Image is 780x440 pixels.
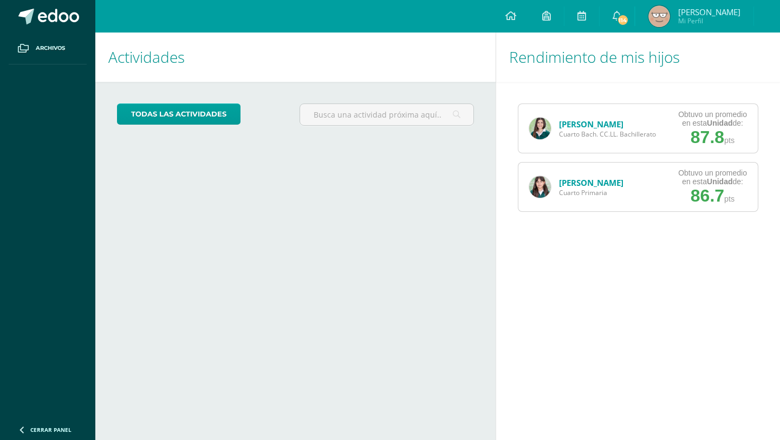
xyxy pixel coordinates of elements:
[300,104,473,125] input: Busca una actividad próxima aquí...
[559,119,623,130] a: [PERSON_NAME]
[617,14,629,26] span: 114
[108,33,483,82] h1: Actividades
[678,7,740,17] span: [PERSON_NAME]
[30,426,71,433] span: Cerrar panel
[648,5,670,27] img: 8932644bc95f8b061e1d37527d343c5b.png
[707,177,732,186] strong: Unidad
[509,33,767,82] h1: Rendimiento de mis hijos
[117,103,240,125] a: todas las Actividades
[559,188,623,197] span: Cuarto Primaria
[678,16,740,25] span: Mi Perfil
[9,33,87,64] a: Archivos
[707,119,732,127] strong: Unidad
[691,127,724,147] span: 87.8
[691,186,724,205] span: 86.7
[724,195,734,203] span: pts
[559,130,656,139] span: Cuarto Bach. CC.LL. Bachillerato
[678,110,747,127] div: Obtuvo un promedio en esta de:
[678,169,747,186] div: Obtuvo un promedio en esta de:
[36,44,65,53] span: Archivos
[559,177,623,188] a: [PERSON_NAME]
[529,118,551,139] img: 34a10b31f5c49143930f629ec8f4d1a0.png
[724,136,734,145] span: pts
[529,176,551,198] img: 9435fac99daaf387d3138150106b6864.png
